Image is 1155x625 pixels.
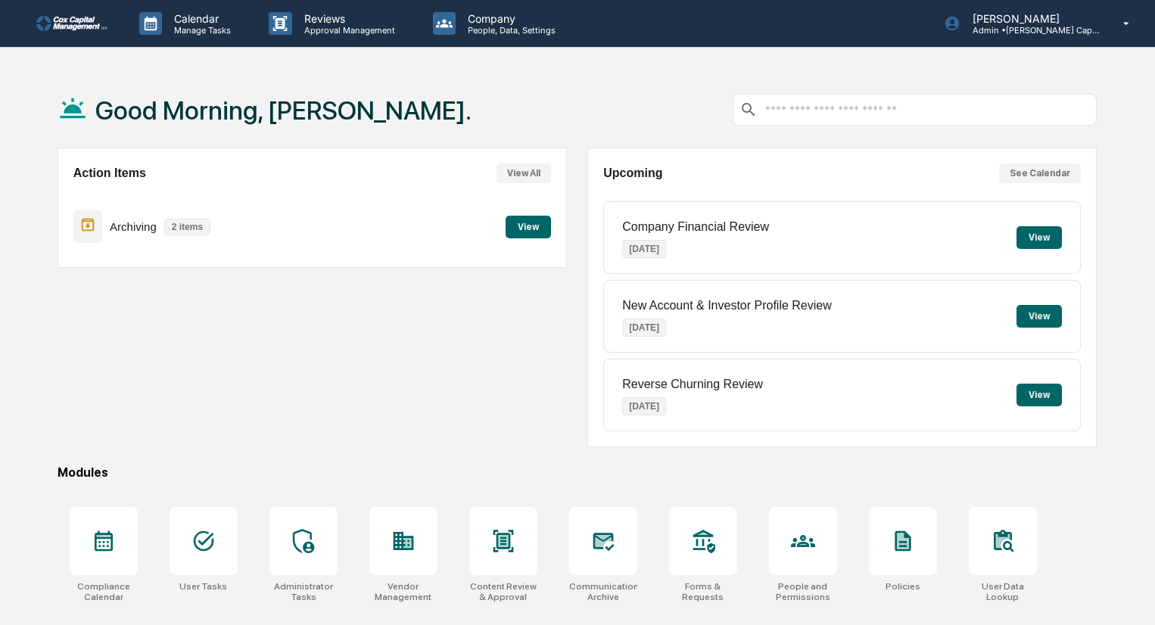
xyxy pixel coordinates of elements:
[960,25,1101,36] p: Admin • [PERSON_NAME] Capital
[603,166,662,180] h2: Upcoming
[36,16,109,31] img: logo
[73,166,146,180] h2: Action Items
[292,12,403,25] p: Reviews
[164,219,210,235] p: 2 items
[162,25,238,36] p: Manage Tasks
[456,25,563,36] p: People, Data, Settings
[622,378,763,391] p: Reverse Churning Review
[622,319,666,337] p: [DATE]
[622,240,666,258] p: [DATE]
[497,163,551,183] button: View All
[622,220,769,234] p: Company Financial Review
[95,95,472,126] h1: Good Morning, [PERSON_NAME].
[622,397,666,415] p: [DATE]
[292,25,403,36] p: Approval Management
[999,163,1081,183] button: See Calendar
[969,581,1037,602] div: User Data Lookup
[506,216,551,238] button: View
[162,12,238,25] p: Calendar
[669,581,737,602] div: Forms & Requests
[179,581,227,592] div: User Tasks
[769,581,837,602] div: People and Permissions
[1107,575,1147,616] iframe: Open customer support
[960,12,1101,25] p: [PERSON_NAME]
[569,581,637,602] div: Communications Archive
[456,12,563,25] p: Company
[269,581,338,602] div: Administrator Tasks
[1016,305,1062,328] button: View
[506,219,551,233] a: View
[1016,226,1062,249] button: View
[110,220,157,233] p: Archiving
[886,581,920,592] div: Policies
[70,581,138,602] div: Compliance Calendar
[58,465,1097,480] div: Modules
[1016,384,1062,406] button: View
[469,581,537,602] div: Content Review & Approval
[369,581,437,602] div: Vendor Management
[622,299,832,312] p: New Account & Investor Profile Review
